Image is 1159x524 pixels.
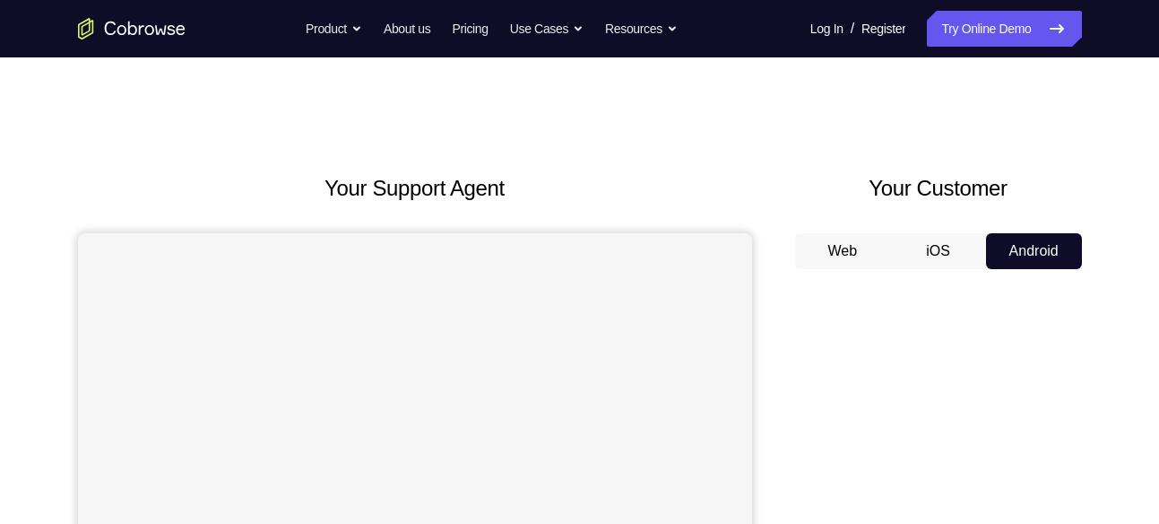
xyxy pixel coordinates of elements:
button: Web [795,233,891,269]
a: Try Online Demo [927,11,1081,47]
h2: Your Support Agent [78,172,752,205]
a: Pricing [452,11,488,47]
a: Register [861,11,905,47]
a: Go to the home page [78,18,186,39]
button: Resources [605,11,678,47]
a: About us [384,11,430,47]
button: Product [306,11,362,47]
button: iOS [890,233,986,269]
button: Use Cases [510,11,584,47]
a: Log In [810,11,843,47]
h2: Your Customer [795,172,1082,205]
span: / [851,18,854,39]
button: Android [986,233,1082,269]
